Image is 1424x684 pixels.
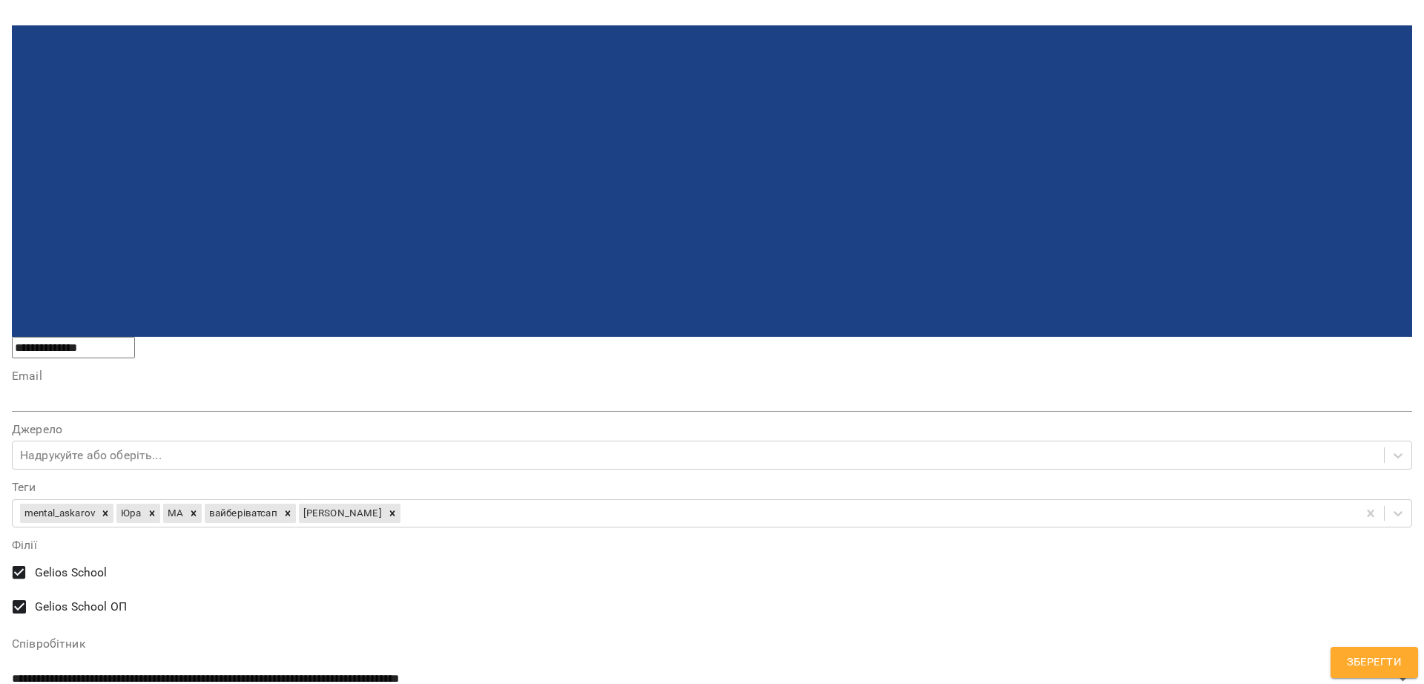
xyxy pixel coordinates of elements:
[299,504,384,523] div: [PERSON_NAME]
[12,370,1412,382] label: Email
[1331,647,1418,678] button: Зберегти
[205,504,280,523] div: вайберіватсап
[12,539,1412,551] label: Філії
[12,638,1412,650] label: Співробітник
[116,504,143,523] div: Юра
[12,481,1412,493] label: Теги
[35,598,127,616] span: Gelios School ОП
[1347,653,1402,672] span: Зберегти
[35,564,108,582] span: Gelios School
[20,504,97,523] div: mental_askarov
[163,504,185,523] div: МА
[20,447,162,464] div: Надрукуйте або оберіть...
[12,424,1412,435] label: Джерело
